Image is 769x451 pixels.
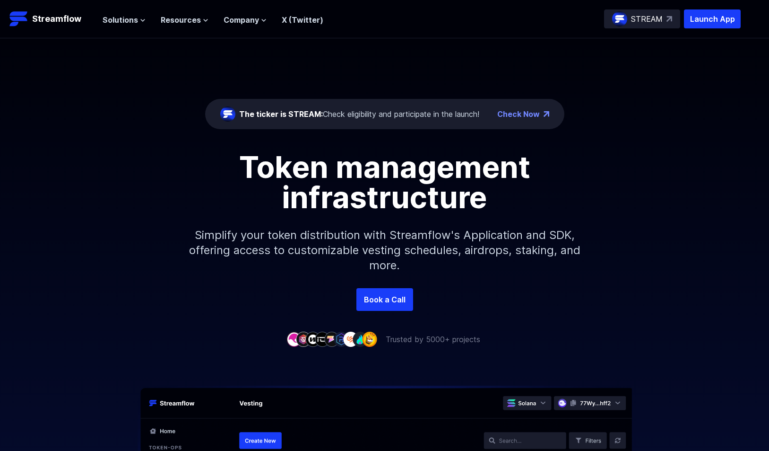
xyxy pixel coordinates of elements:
[612,11,627,27] img: streamflow-logo-circle.png
[224,14,267,26] button: Company
[220,106,235,122] img: streamflow-logo-circle.png
[172,152,597,212] h1: Token management infrastructure
[386,334,480,345] p: Trusted by 5000+ projects
[239,109,323,119] span: The ticker is STREAM:
[604,9,680,28] a: STREAM
[305,332,320,346] img: company-3
[631,13,663,25] p: STREAM
[544,111,549,117] img: top-right-arrow.png
[181,212,588,288] p: Simplify your token distribution with Streamflow's Application and SDK, offering access to custom...
[161,14,208,26] button: Resources
[224,14,259,26] span: Company
[343,332,358,346] img: company-7
[103,14,146,26] button: Solutions
[324,332,339,346] img: company-5
[239,108,479,120] div: Check eligibility and participate in the launch!
[282,15,323,25] a: X (Twitter)
[296,332,311,346] img: company-2
[353,332,368,346] img: company-8
[684,9,741,28] button: Launch App
[315,332,330,346] img: company-4
[9,9,28,28] img: Streamflow Logo
[334,332,349,346] img: company-6
[362,332,377,346] img: company-9
[497,108,540,120] a: Check Now
[32,12,81,26] p: Streamflow
[103,14,138,26] span: Solutions
[9,9,93,28] a: Streamflow
[161,14,201,26] span: Resources
[666,16,672,22] img: top-right-arrow.svg
[286,332,302,346] img: company-1
[356,288,413,311] a: Book a Call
